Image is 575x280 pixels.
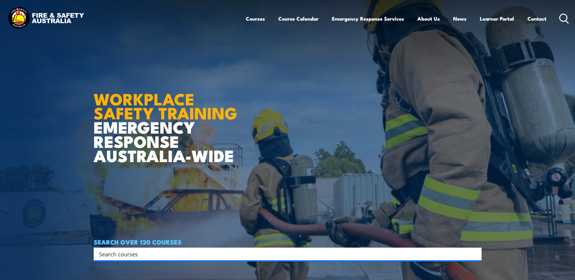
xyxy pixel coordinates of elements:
a: News [453,11,466,27]
h1: EMERGENCY RESPONSE AUSTRALIA-WIDE [94,76,242,162]
form: Search form [100,250,470,258]
a: Emergency Response Services [332,11,404,27]
a: Courses [246,11,265,27]
a: Contact [527,11,547,27]
a: About Us [417,11,440,27]
strong: WORKPLACE SAFETY TRAINING [94,86,237,125]
a: Learner Portal [480,11,514,27]
input: Search input [99,249,468,258]
h4: SEARCH OVER 120 COURSES [94,238,482,245]
a: Course Calendar [278,11,319,27]
button: Search magnifier button [471,250,480,258]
